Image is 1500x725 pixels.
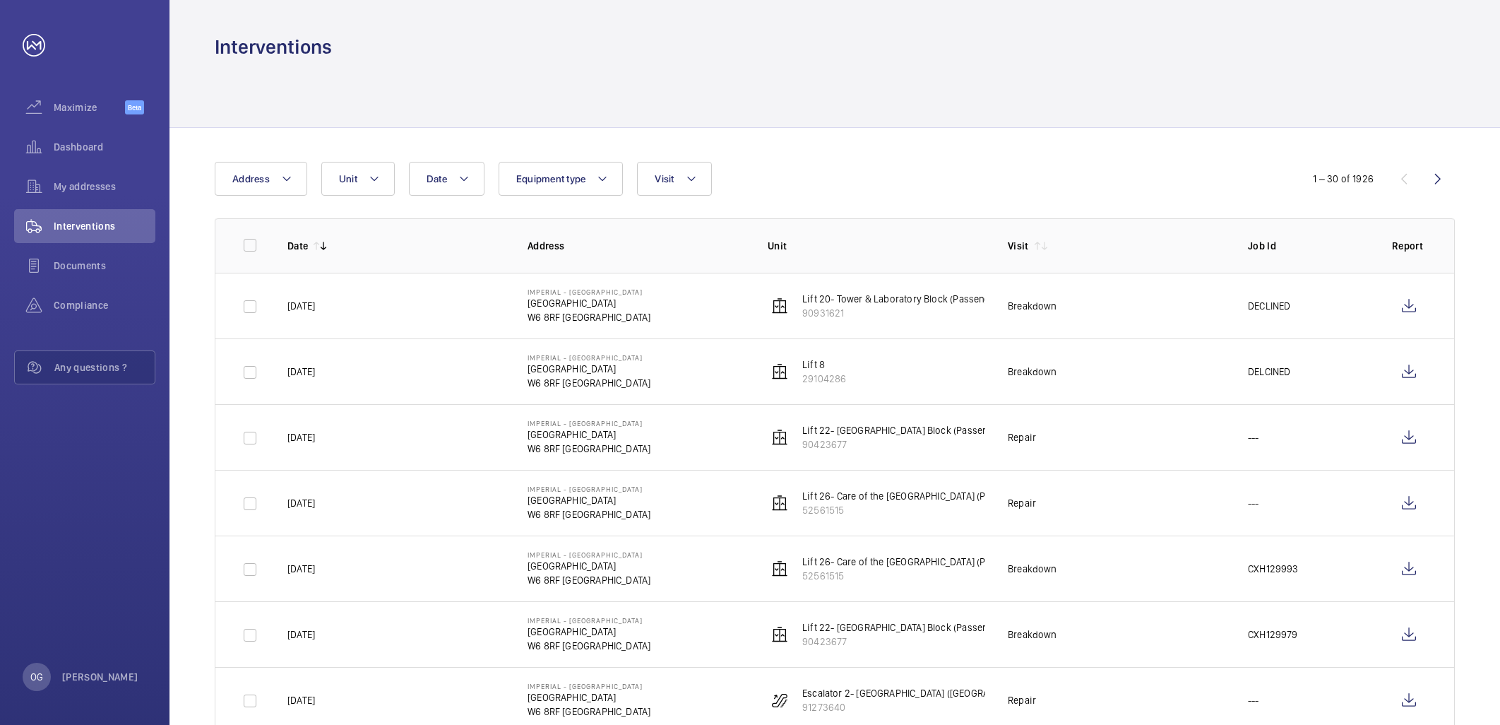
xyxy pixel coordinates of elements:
[54,219,155,233] span: Interventions
[802,358,846,372] p: Lift 8
[528,493,650,507] p: [GEOGRAPHIC_DATA]
[516,173,586,184] span: Equipment type
[802,372,846,386] p: 29104286
[1248,562,1299,576] p: CXH129993
[54,179,155,194] span: My addresses
[528,296,650,310] p: [GEOGRAPHIC_DATA]
[802,555,1029,569] p: Lift 26- Care of the [GEOGRAPHIC_DATA] (Passenger)
[62,670,138,684] p: [PERSON_NAME]
[802,635,1006,649] p: 90423677
[287,562,315,576] p: [DATE]
[54,259,155,273] span: Documents
[1008,430,1036,444] div: Repair
[232,173,270,184] span: Address
[1248,627,1298,642] p: CXH129979
[528,428,650,442] p: [GEOGRAPHIC_DATA]
[1248,299,1290,313] p: DECLINED
[528,485,650,493] p: Imperial - [GEOGRAPHIC_DATA]
[802,306,1002,320] p: 90931621
[321,162,395,196] button: Unit
[215,162,307,196] button: Address
[54,360,155,375] span: Any questions ?
[771,560,788,577] img: elevator.svg
[528,376,650,390] p: W6 8RF [GEOGRAPHIC_DATA]
[1248,430,1259,444] p: ---
[1008,365,1057,379] div: Breakdown
[528,507,650,521] p: W6 8RF [GEOGRAPHIC_DATA]
[215,34,332,60] h1: Interventions
[528,690,650,705] p: [GEOGRAPHIC_DATA]
[528,419,650,428] p: Imperial - [GEOGRAPHIC_DATA]
[287,430,315,444] p: [DATE]
[802,503,1029,517] p: 52561515
[528,353,650,362] p: Imperial - [GEOGRAPHIC_DATA]
[771,429,788,446] img: elevator.svg
[54,298,155,312] span: Compliance
[802,700,1041,714] p: 91273640
[771,626,788,643] img: elevator.svg
[287,496,315,510] p: [DATE]
[771,692,788,709] img: escalator.svg
[802,686,1041,700] p: Escalator 2- [GEOGRAPHIC_DATA] ([GEOGRAPHIC_DATA])
[1248,693,1259,707] p: ---
[499,162,624,196] button: Equipment type
[54,100,125,114] span: Maximize
[54,140,155,154] span: Dashboard
[655,173,674,184] span: Visit
[637,162,711,196] button: Visit
[287,239,308,253] p: Date
[771,363,788,380] img: elevator.svg
[287,627,315,642] p: [DATE]
[1248,239,1369,253] p: Job Id
[1008,299,1057,313] div: Breakdown
[1248,496,1259,510] p: ---
[802,489,1029,503] p: Lift 26- Care of the [GEOGRAPHIC_DATA] (Passenger)
[528,705,650,719] p: W6 8RF [GEOGRAPHIC_DATA]
[1008,239,1029,253] p: Visit
[125,100,144,114] span: Beta
[528,239,745,253] p: Address
[528,310,650,324] p: W6 8RF [GEOGRAPHIC_DATA]
[1008,496,1036,510] div: Repair
[528,288,650,296] p: Imperial - [GEOGRAPHIC_DATA]
[1008,693,1036,707] div: Repair
[427,173,447,184] span: Date
[771,495,788,512] img: elevator.svg
[287,693,315,707] p: [DATE]
[1248,365,1290,379] p: DELCINED
[802,292,1002,306] p: Lift 20- Tower & Laboratory Block (Passenger)
[30,670,43,684] p: OG
[339,173,357,184] span: Unit
[802,423,1006,437] p: Lift 22- [GEOGRAPHIC_DATA] Block (Passenger)
[528,573,650,587] p: W6 8RF [GEOGRAPHIC_DATA]
[287,365,315,379] p: [DATE]
[1313,172,1374,186] div: 1 – 30 of 1926
[802,620,1006,635] p: Lift 22- [GEOGRAPHIC_DATA] Block (Passenger)
[802,569,1029,583] p: 52561515
[1392,239,1426,253] p: Report
[768,239,985,253] p: Unit
[528,625,650,639] p: [GEOGRAPHIC_DATA]
[528,639,650,653] p: W6 8RF [GEOGRAPHIC_DATA]
[771,297,788,314] img: elevator.svg
[409,162,484,196] button: Date
[1008,562,1057,576] div: Breakdown
[528,616,650,625] p: Imperial - [GEOGRAPHIC_DATA]
[528,442,650,456] p: W6 8RF [GEOGRAPHIC_DATA]
[287,299,315,313] p: [DATE]
[1008,627,1057,642] div: Breakdown
[528,682,650,690] p: Imperial - [GEOGRAPHIC_DATA]
[528,362,650,376] p: [GEOGRAPHIC_DATA]
[528,559,650,573] p: [GEOGRAPHIC_DATA]
[528,550,650,559] p: Imperial - [GEOGRAPHIC_DATA]
[802,437,1006,452] p: 90423677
